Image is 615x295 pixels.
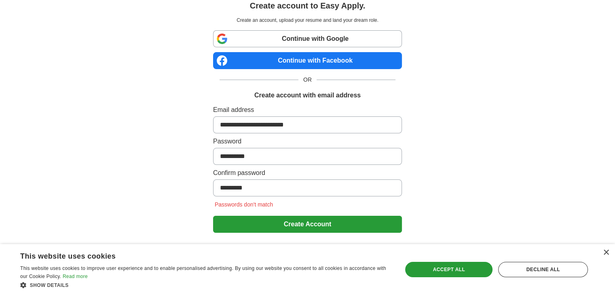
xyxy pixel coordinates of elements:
[30,282,69,288] span: Show details
[603,250,609,256] div: Close
[215,17,400,24] p: Create an account, upload your resume and land your dream role.
[213,52,402,69] a: Continue with Facebook
[213,201,275,208] span: Passwords don't match
[498,262,588,277] div: Decline all
[213,30,402,47] a: Continue with Google
[298,76,317,84] span: OR
[405,262,492,277] div: Accept all
[213,105,402,115] label: Email address
[213,137,402,146] label: Password
[20,249,371,261] div: This website uses cookies
[213,168,402,178] label: Confirm password
[20,265,386,279] span: This website uses cookies to improve user experience and to enable personalised advertising. By u...
[63,274,88,279] a: Read more, opens a new window
[20,281,391,289] div: Show details
[254,91,361,100] h1: Create account with email address
[213,216,402,233] button: Create Account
